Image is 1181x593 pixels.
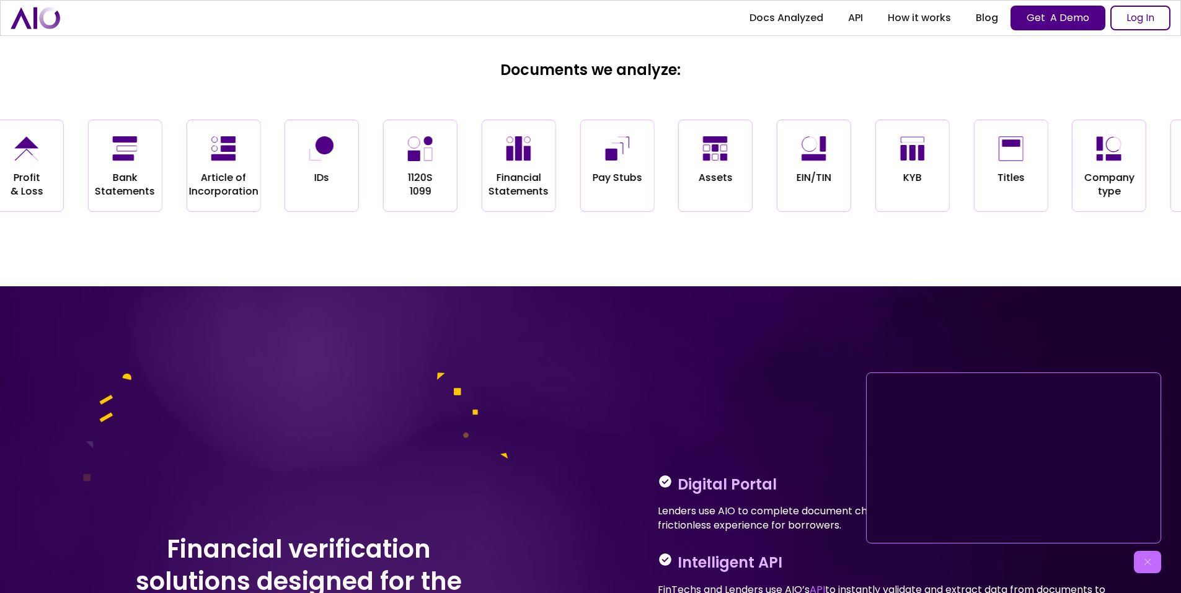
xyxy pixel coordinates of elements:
[797,171,831,185] p: EIN/TIN
[678,474,777,495] h4: Digital Portal
[737,7,836,29] a: Docs Analyzed
[188,171,258,199] p: Article of Incorporation
[1011,6,1105,30] a: Get A Demo
[875,7,963,29] a: How it works
[903,171,922,185] p: KYB
[1110,6,1170,30] a: Log In
[1082,171,1136,199] p: Company type
[592,171,642,185] p: Pay Stubs
[11,7,60,29] a: home
[10,171,43,199] p: Profit & Loss
[997,171,1024,185] p: Titles
[699,171,733,185] p: Assets
[408,171,433,199] p: 1120S 1099
[489,171,549,199] p: Financial Statements
[963,7,1011,29] a: Blog
[314,171,329,185] p: IDs
[836,7,875,29] a: API
[872,378,1156,538] iframe: YouTube video player
[678,552,782,573] h3: Intelligent API
[95,171,155,199] p: Bank Statements
[658,504,1114,532] p: Lenders use AIO to complete document checklists enabling a smooth, transparent, frictionless expe...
